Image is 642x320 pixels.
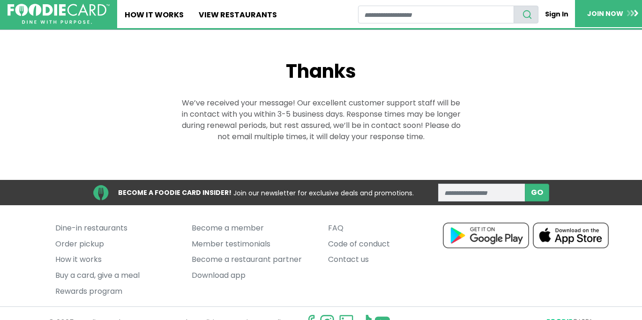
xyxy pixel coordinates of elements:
span: Join our newsletter for exclusive deals and promotions. [233,188,414,197]
button: subscribe [525,184,549,201]
a: Become a restaurant partner [192,252,314,268]
a: FAQ [328,220,450,236]
img: FoodieCard; Eat, Drink, Save, Donate [7,4,110,24]
input: enter email address [438,184,525,201]
a: Member testimonials [192,236,314,252]
p: We’ve received your message! Our excellent customer support staff will be in contact with you wit... [180,97,462,142]
a: Contact us [328,252,450,268]
a: Become a member [192,220,314,236]
strong: BECOME A FOODIE CARD INSIDER! [118,188,231,197]
a: How it works [55,252,178,268]
a: Download app [192,268,314,283]
a: Rewards program [55,283,178,299]
input: restaurant search [358,6,514,23]
a: Order pickup [55,236,178,252]
a: Sign In [538,6,575,23]
a: Code of conduct [328,236,450,252]
button: search [514,6,538,23]
h1: Thanks [180,60,462,82]
a: Buy a card, give a meal [55,268,178,283]
a: Dine-in restaurants [55,220,178,236]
